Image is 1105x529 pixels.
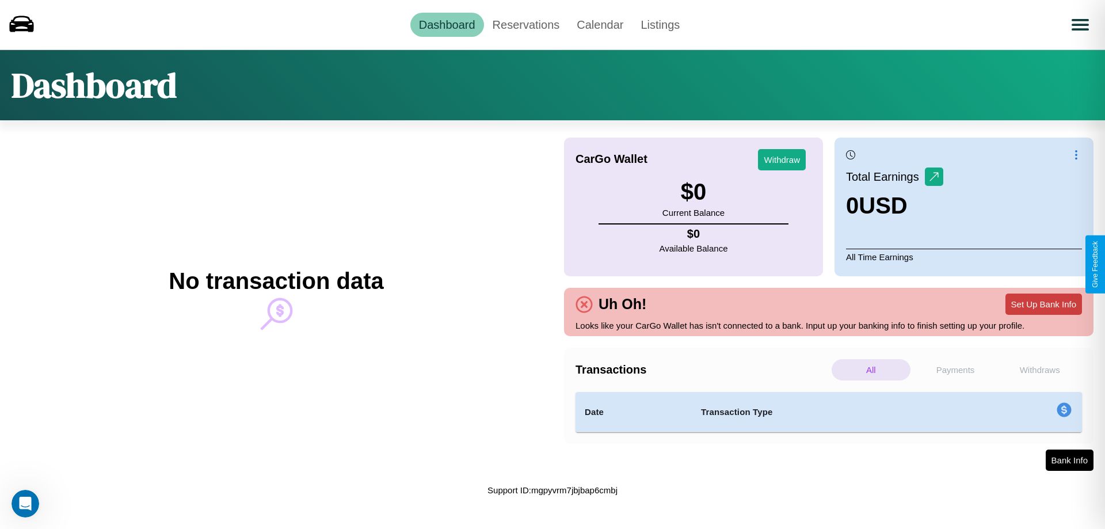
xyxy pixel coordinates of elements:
[846,193,943,219] h3: 0 USD
[662,179,725,205] h3: $ 0
[576,318,1082,333] p: Looks like your CarGo Wallet has isn't connected to a bank. Input up your banking info to finish ...
[585,405,683,419] h4: Date
[484,13,569,37] a: Reservations
[576,153,647,166] h4: CarGo Wallet
[846,166,925,187] p: Total Earnings
[576,363,829,376] h4: Transactions
[916,359,995,380] p: Payments
[568,13,632,37] a: Calendar
[1000,359,1079,380] p: Withdraws
[1005,294,1082,315] button: Set Up Bank Info
[660,241,728,256] p: Available Balance
[632,13,688,37] a: Listings
[12,62,177,109] h1: Dashboard
[593,296,652,313] h4: Uh Oh!
[1091,241,1099,288] div: Give Feedback
[169,268,383,294] h2: No transaction data
[487,482,618,498] p: Support ID: mgpyvrm7jbjbap6cmbj
[832,359,910,380] p: All
[410,13,484,37] a: Dashboard
[662,205,725,220] p: Current Balance
[12,490,39,517] iframe: Intercom live chat
[1046,450,1093,471] button: Bank Info
[758,149,806,170] button: Withdraw
[576,392,1082,432] table: simple table
[660,227,728,241] h4: $ 0
[1064,9,1096,41] button: Open menu
[846,249,1082,265] p: All Time Earnings
[701,405,962,419] h4: Transaction Type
